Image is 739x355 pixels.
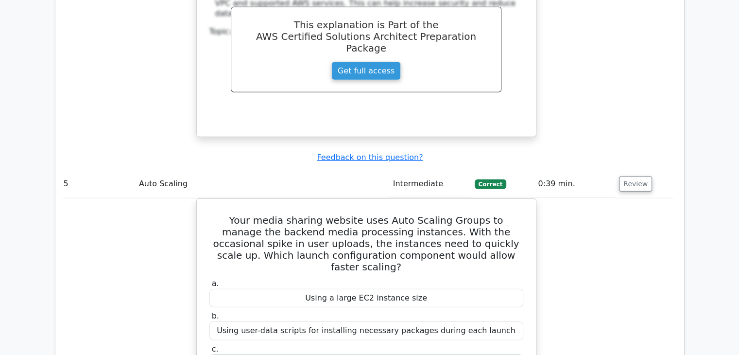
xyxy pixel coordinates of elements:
[331,62,401,80] a: Get full access
[212,344,219,354] span: c.
[209,321,523,340] div: Using user-data scripts for installing necessary packages during each launch
[317,153,423,162] a: Feedback on this question?
[389,170,471,198] td: Intermediate
[619,177,652,192] button: Review
[209,27,523,37] div: Topic:
[475,179,506,189] span: Correct
[212,311,219,320] span: b.
[208,214,524,273] h5: Your media sharing website uses Auto Scaling Groups to manage the backend media processing instan...
[212,279,219,288] span: a.
[534,170,615,198] td: 0:39 min.
[135,170,389,198] td: Auto Scaling
[209,289,523,308] div: Using a large EC2 instance size
[60,170,135,198] td: 5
